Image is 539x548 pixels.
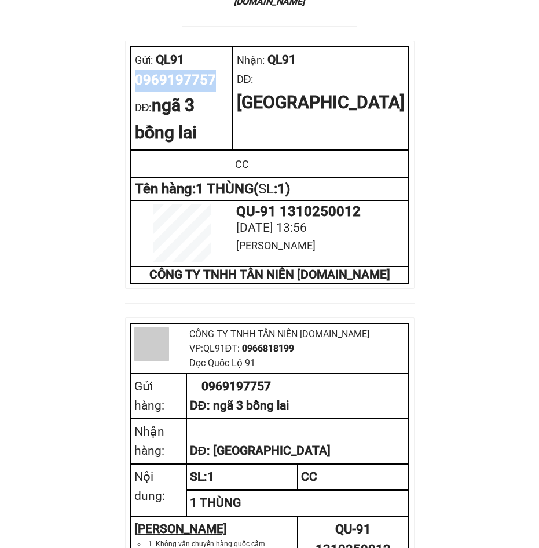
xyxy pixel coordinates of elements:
[242,343,294,354] span: 0966818199
[186,490,409,516] td: 1 THÙNG
[237,73,254,85] span: DĐ:
[135,101,152,114] span: DĐ:
[236,218,405,238] div: [DATE] 13:56
[134,522,227,536] u: [PERSON_NAME]
[237,92,405,112] span: [GEOGRAPHIC_DATA]
[186,374,409,419] td: 0969197757
[189,327,405,341] div: CÔNG TY TNHH TÂN NIÊN [DOMAIN_NAME]
[235,158,249,170] span: CC
[258,181,274,197] span: SL
[236,204,405,218] div: QU-91 1310250012
[237,50,405,70] div: QL91
[131,419,186,464] td: Nhận hàng:
[189,341,405,356] div: VP: QL91 ĐT:
[189,356,405,370] div: Dọc Quốc Lộ 91
[237,54,265,66] span: Nhận:
[190,396,405,415] div: DĐ: ngã 3 bồng lai
[186,464,298,490] td: SL: 1
[236,238,405,254] div: [PERSON_NAME]
[135,54,153,66] span: Gửi:
[301,467,405,487] div: CC
[135,182,405,196] div: Tên hàng: 1 THÙNG ( : 1 )
[131,374,186,419] td: Gửi hàng:
[131,464,186,516] td: Nội dung:
[135,95,197,143] span: ngã 3 bồng lai
[190,441,405,461] div: DĐ: [GEOGRAPHIC_DATA]
[135,70,229,92] div: 0969197757
[131,266,409,283] td: CÔNG TY TNHH TÂN NIÊN [DOMAIN_NAME]
[135,50,229,70] div: QL91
